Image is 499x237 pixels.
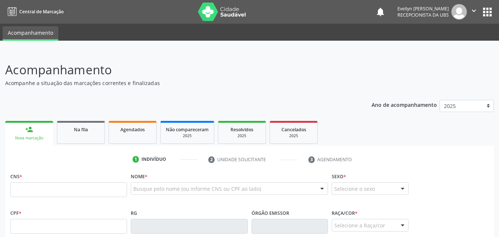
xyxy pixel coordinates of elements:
div: 2025 [223,133,260,139]
label: Sexo [332,171,346,182]
label: Raça/cor [332,207,358,219]
label: Nome [131,171,147,182]
span: Selecione o sexo [334,185,375,193]
span: Selecione a Raça/cor [334,221,385,229]
label: RG [131,207,137,219]
span: Recepcionista da UBS [397,12,449,18]
i:  [470,7,478,15]
p: Acompanhe a situação das marcações correntes e finalizadas [5,79,347,87]
label: Órgão emissor [252,207,289,219]
label: CNS [10,171,22,182]
span: Busque pelo nome (ou informe CNS ou CPF ao lado) [133,185,261,193]
div: Indivíduo [141,156,166,163]
div: Evellyn [PERSON_NAME] [397,6,449,12]
span: Não compareceram [166,126,209,133]
div: 2025 [166,133,209,139]
p: Acompanhamento [5,61,347,79]
span: Agendados [120,126,145,133]
div: Nova marcação [10,135,48,141]
span: Resolvidos [230,126,253,133]
img: img [451,4,467,20]
button:  [467,4,481,20]
div: 1 [133,156,139,163]
p: Ano de acompanhamento [372,100,437,109]
div: 2025 [275,133,312,139]
a: Acompanhamento [3,26,58,41]
a: Central de Marcação [5,6,64,18]
div: person_add [25,125,33,133]
span: Cancelados [281,126,306,133]
button: notifications [375,7,386,17]
span: Central de Marcação [19,9,64,15]
button: apps [481,6,494,18]
span: Na fila [74,126,88,133]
